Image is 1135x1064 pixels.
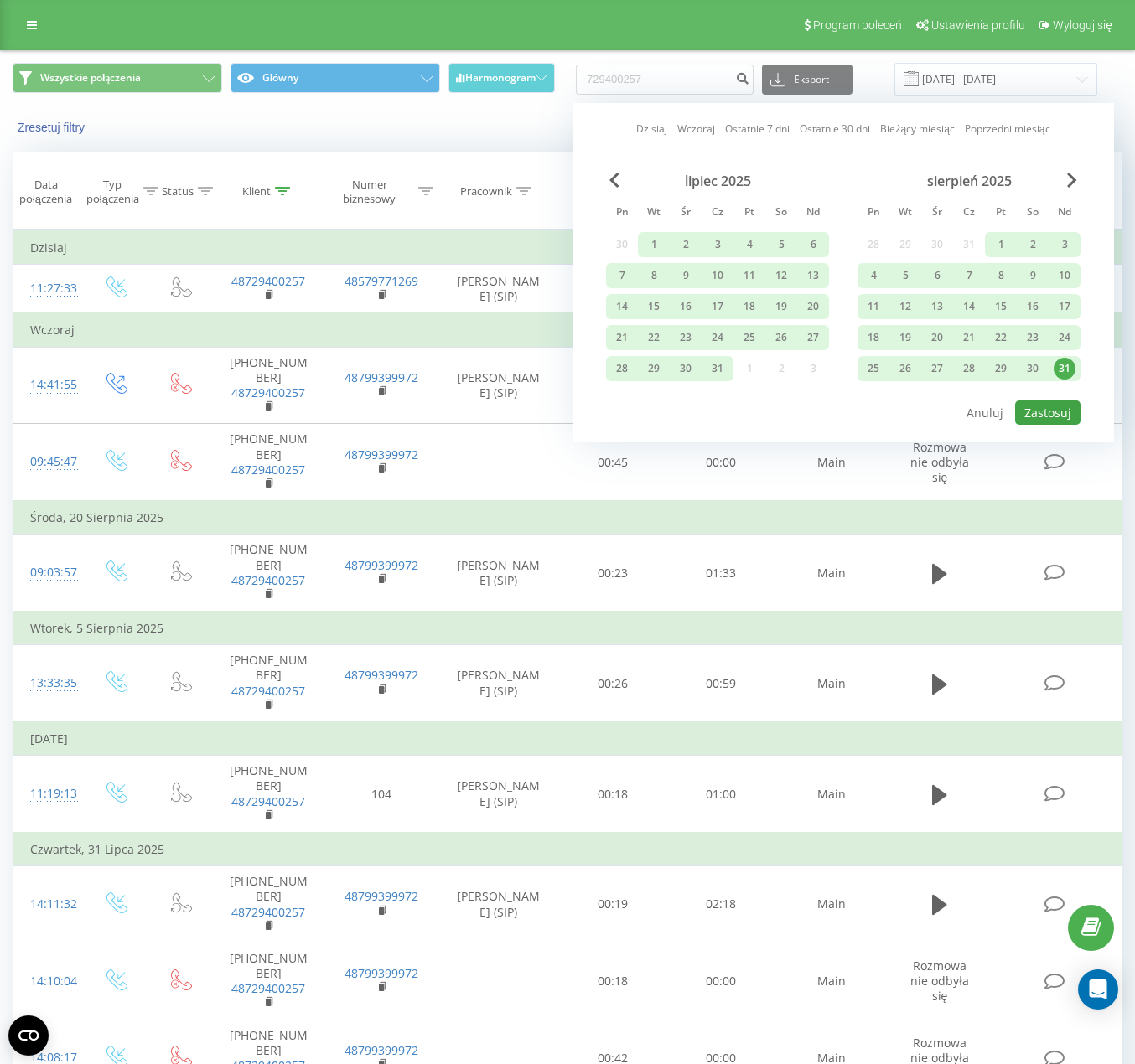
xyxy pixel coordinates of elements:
[438,347,559,424] td: [PERSON_NAME] (SIP)
[893,201,918,226] abbr: wtorek
[1049,263,1081,288] div: ndz 10 sie 2025
[702,325,733,350] div: czw 24 lip 2025
[30,446,65,478] div: 09:45:47
[609,173,619,188] span: Previous Month
[1049,232,1081,257] div: ndz 3 sie 2025
[889,294,921,319] div: wt 12 sie 2025
[733,294,765,319] div: pt 18 lip 2025
[1054,265,1075,287] div: 10
[889,263,921,288] div: wt 5 sie 2025
[212,756,324,833] td: [PHONE_NUMBER]
[212,866,324,943] td: [PHONE_NUMBER]
[1017,325,1049,350] div: sob 23 sie 2025
[638,356,670,381] div: wt 29 lip 2025
[558,645,666,722] td: 00:26
[707,358,728,380] div: 31
[958,327,980,349] div: 21
[889,356,921,381] div: wt 26 sie 2025
[606,173,829,189] div: lipiec 2025
[921,263,953,288] div: śr 6 sie 2025
[670,325,702,350] div: śr 23 lip 2025
[675,265,697,287] div: 9
[86,178,139,206] div: Typ połączenia
[448,63,555,93] button: Harmonogram
[576,65,754,95] input: Wyszukiwanie według numeru
[990,265,1012,287] div: 8
[800,121,870,137] a: Ostatnie 30 dni
[325,178,414,206] div: Numer biznesowy
[13,231,1122,265] td: Dzisiaj
[643,296,665,318] div: 15
[797,263,829,288] div: ndz 13 lip 2025
[863,296,884,318] div: 11
[212,424,324,501] td: [PHONE_NUMBER]
[231,793,305,809] a: 48729400257
[739,296,760,318] div: 18
[345,888,418,904] a: 48799399972
[702,263,733,288] div: czw 10 lip 2025
[910,439,968,485] span: Rozmowa nie odbyła się
[30,777,65,810] div: 11:19:13
[775,645,888,722] td: Main
[1054,296,1075,318] div: 17
[1017,294,1049,319] div: sob 16 sie 2025
[707,327,728,349] div: 24
[675,327,697,349] div: 23
[677,121,715,137] a: Wczoraj
[13,313,1122,347] td: Wczoraj
[858,356,889,381] div: pon 25 sie 2025
[345,667,418,683] a: 48799399972
[231,273,305,289] a: 48729400257
[858,325,889,350] div: pon 18 sie 2025
[1049,356,1081,381] div: ndz 31 sie 2025
[345,369,418,385] a: 48799399972
[558,535,666,612] td: 00:23
[861,201,886,226] abbr: poniedziałek
[1052,201,1077,226] abbr: niedziela
[667,424,775,501] td: 00:00
[858,263,889,288] div: pon 4 sie 2025
[231,462,305,478] a: 48729400257
[638,232,670,257] div: wt 1 lip 2025
[643,327,665,349] div: 22
[894,358,916,380] div: 26
[345,447,418,462] a: 48799399972
[611,358,633,380] div: 28
[606,263,638,288] div: pon 7 lip 2025
[797,232,829,257] div: ndz 6 lip 2025
[953,356,985,381] div: czw 28 sie 2025
[324,756,437,833] td: 104
[1049,294,1081,319] div: ndz 17 sie 2025
[667,943,775,1020] td: 00:00
[162,184,194,199] div: Status
[13,63,222,93] button: Wszystkie połączenia
[670,232,702,257] div: śr 2 lip 2025
[985,232,1017,257] div: pt 1 sie 2025
[636,121,667,137] a: Dzisiaj
[13,178,78,206] div: Data połączenia
[863,265,884,287] div: 4
[670,356,702,381] div: śr 30 lip 2025
[797,325,829,350] div: ndz 27 lip 2025
[40,71,141,85] span: Wszystkie połączenia
[465,72,536,84] span: Harmonogram
[558,866,666,943] td: 00:19
[438,645,559,722] td: [PERSON_NAME] (SIP)
[775,756,888,833] td: Main
[30,965,65,998] div: 14:10:04
[863,358,884,380] div: 25
[670,263,702,288] div: śr 9 lip 2025
[926,265,948,287] div: 6
[606,356,638,381] div: pon 28 lip 2025
[643,265,665,287] div: 8
[231,572,305,588] a: 48729400257
[1017,356,1049,381] div: sob 30 sie 2025
[702,294,733,319] div: czw 17 lip 2025
[438,756,559,833] td: [PERSON_NAME] (SIP)
[702,232,733,257] div: czw 3 lip 2025
[985,294,1017,319] div: pt 15 sie 2025
[345,557,418,573] a: 48799399972
[609,201,635,226] abbr: poniedziałek
[1022,265,1044,287] div: 9
[667,645,775,722] td: 00:59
